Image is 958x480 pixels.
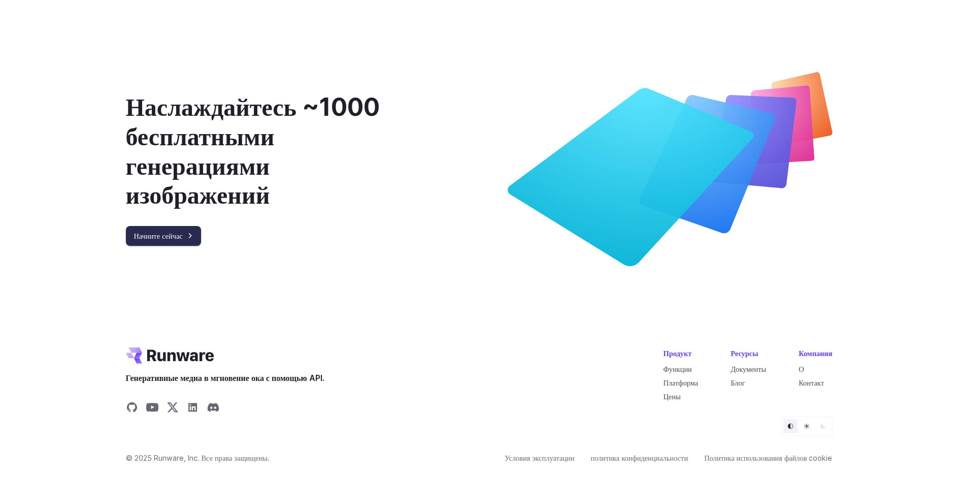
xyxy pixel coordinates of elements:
[663,349,691,358] font: Продукт
[704,452,832,464] a: Политика использования файлов cookie
[590,452,688,464] a: политика конфиденциальности
[187,401,199,417] a: Поделиться в LinkedIn
[126,373,324,383] font: Генеративные медиа в мгновение ока с помощью API.
[704,454,832,462] font: Политика использования файлов cookie
[663,378,698,387] a: Платформа
[126,92,380,210] font: Наслаждайтесь ~1000 бесплатными генерациями изображений
[505,452,574,464] a: Условия эксплуатации
[663,365,691,373] a: Функции
[126,347,214,364] a: Перейти к /
[799,365,804,373] a: О
[590,454,688,462] font: политика конфиденциальности
[731,365,766,373] a: Документы
[783,419,798,433] button: По умолчанию
[146,401,158,417] a: Поделиться на YouTube
[816,419,830,433] button: Темный
[731,378,745,387] a: Блог
[207,401,219,417] a: Поделиться в Discord
[167,401,179,417] a: Поделиться на X
[134,232,183,240] font: Начните сейчас
[663,392,680,401] a: Цены
[799,378,824,387] a: Контакт
[799,349,832,358] font: Компания
[800,419,814,433] button: Свет
[126,454,270,462] font: © 2025 Runware, Inc. Все права защищены.
[126,226,201,246] a: Начните сейчас
[731,349,758,358] font: Ресурсы
[126,401,138,417] a: Поделиться на GitHub
[505,454,574,462] font: Условия эксплуатации
[781,417,833,436] ul: Селектор тем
